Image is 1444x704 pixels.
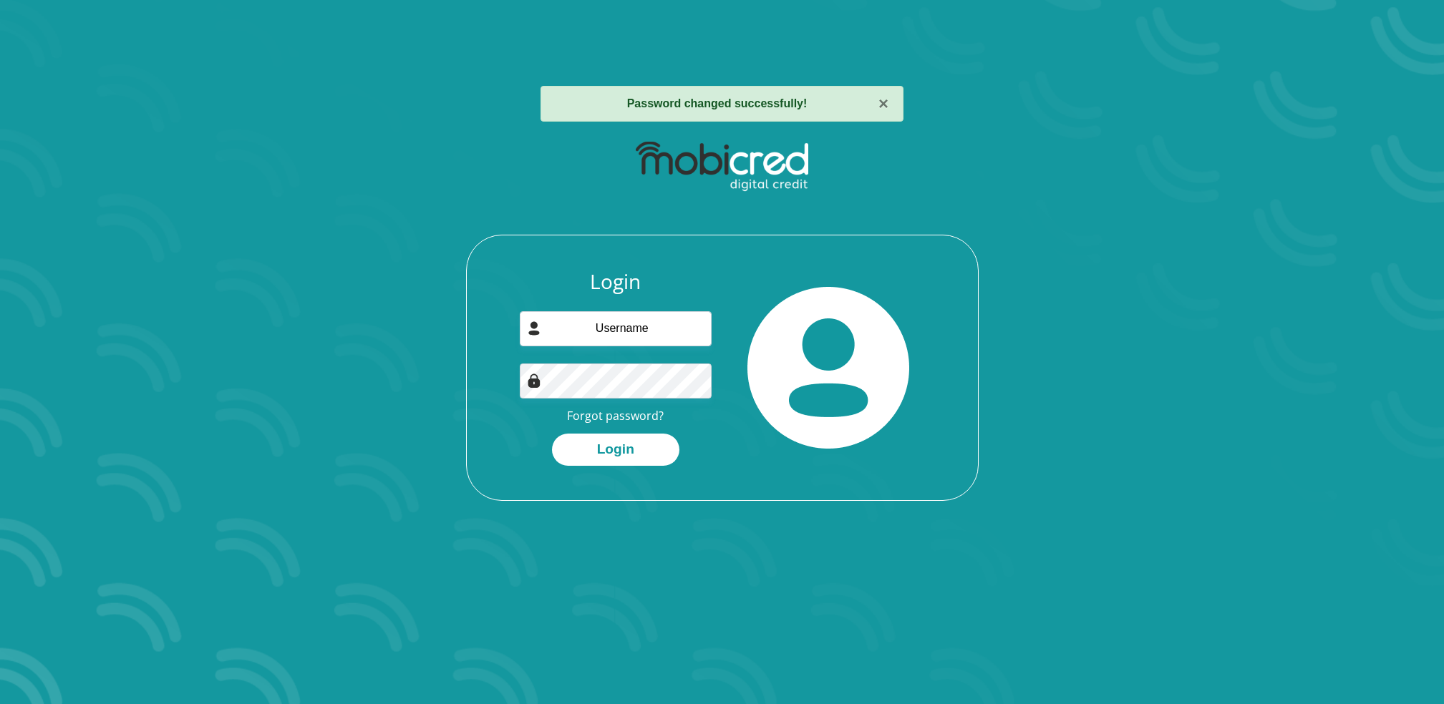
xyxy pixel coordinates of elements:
[527,321,541,336] img: user-icon image
[520,270,712,294] h3: Login
[567,408,664,424] a: Forgot password?
[552,434,679,466] button: Login
[636,142,808,192] img: mobicred logo
[527,373,541,388] img: Image
[627,97,808,109] strong: Password changed successfully!
[878,95,888,112] button: ×
[520,311,712,346] input: Username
